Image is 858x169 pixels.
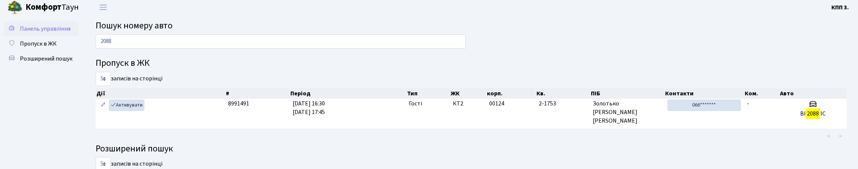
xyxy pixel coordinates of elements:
span: Розширений пошук [20,55,72,63]
th: Тип [406,88,450,99]
a: Пропуск в ЖК [4,36,79,51]
span: Золотько [PERSON_NAME] [PERSON_NAME] [593,99,661,125]
a: КПП 3. [831,3,849,12]
span: Панель управління [20,25,71,33]
th: Контакти [664,88,744,99]
th: Дії [96,88,225,99]
th: корп. [486,88,536,99]
input: Пошук [96,34,466,49]
b: Комфорт [26,1,62,13]
th: ПІБ [590,88,664,99]
span: - [747,99,749,108]
h4: Пропуск в ЖК [96,58,847,69]
span: Пропуск в ЖК [20,40,57,48]
span: 00124 [489,99,504,108]
a: Панель управління [4,21,79,36]
span: 8991491 [228,99,249,108]
a: Активувати [109,99,144,111]
span: КТ2 [453,99,483,108]
th: Ком. [744,88,779,99]
span: 2-1753 [539,99,587,108]
h4: Розширений пошук [96,144,847,154]
button: Переключити навігацію [94,1,113,13]
th: ЖК [450,88,486,99]
h5: BI IC [782,110,844,117]
a: Розширений пошук [4,51,79,66]
select: записів на сторінці [96,72,111,86]
label: записів на сторінці [96,72,162,86]
mark: 2088 [806,108,820,119]
th: Кв. [536,88,590,99]
a: Редагувати [99,99,108,111]
th: # [225,88,290,99]
th: Період [290,88,406,99]
span: [DATE] 16:30 [DATE] 17:45 [293,99,325,116]
span: Гості [409,99,422,108]
th: Авто [779,88,847,99]
span: Пошук номеру авто [96,19,173,32]
span: Таун [26,1,79,14]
